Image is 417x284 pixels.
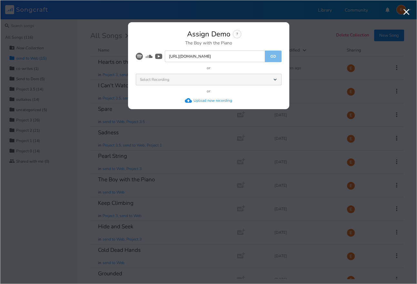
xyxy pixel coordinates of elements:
div: ? [233,30,241,38]
span: Select Recording [140,78,169,81]
button: Link Demo [265,51,282,62]
div: or [207,89,210,93]
div: The Boy with the Piano [185,41,232,45]
input: Spotify, SoundCloud, YouTube link [165,51,265,62]
div: or [207,66,210,70]
div: Upload new recording [194,98,232,103]
div: Assign Demo [187,31,230,38]
button: Upload new recording [185,97,232,104]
